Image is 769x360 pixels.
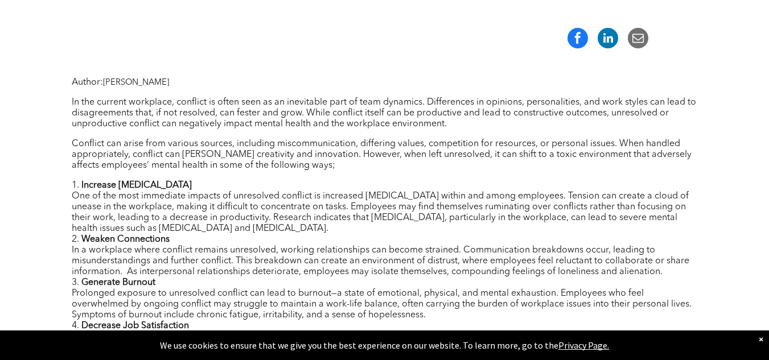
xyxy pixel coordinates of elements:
a: Privacy Page. [558,340,609,351]
b: Weaken Connections [81,235,170,244]
li: One of the most immediate impacts of unresolved conflict is increased [MEDICAL_DATA] within and a... [72,180,698,234]
b: Generate Burnout [81,278,155,287]
b: Increase [MEDICAL_DATA] [81,181,192,190]
p: Author: [72,77,698,88]
b: Decrease Job Satisfaction [81,321,189,330]
div: Dismiss notification [759,333,763,345]
p: In the current workplace, conflict is often seen as an inevitable part of team dynamics. Differen... [72,97,698,130]
span: [PERSON_NAME] [103,78,169,87]
li: In a workplace where conflict remains unresolved, working relationships can become strained. Comm... [72,234,698,278]
p: Conflict can arise from various sources, including miscommunication, differing values, competitio... [72,139,698,171]
li: Prolonged exposure to unresolved conflict can lead to burnout—a state of emotional, physical, and... [72,278,698,321]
